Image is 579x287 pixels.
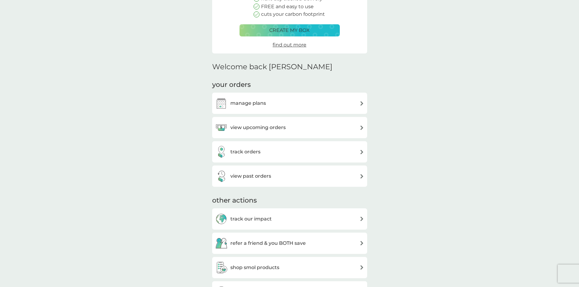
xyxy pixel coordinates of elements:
img: arrow right [360,265,364,270]
img: arrow right [360,241,364,245]
img: arrow right [360,150,364,154]
img: arrow right [360,125,364,130]
a: find out more [273,41,306,49]
h3: refer a friend & you BOTH save [230,239,306,247]
p: create my box [269,26,310,34]
img: arrow right [360,174,364,179]
h3: track orders [230,148,260,156]
span: find out more [273,42,306,48]
h3: view upcoming orders [230,124,286,132]
h3: shop smol products [230,264,279,272]
p: cuts your carbon footprint [261,10,325,18]
img: arrow right [360,217,364,221]
button: create my box [240,24,340,36]
h2: Welcome back [PERSON_NAME] [212,63,333,71]
img: arrow right [360,101,364,106]
h3: track our impact [230,215,272,223]
h3: manage plans [230,99,266,107]
h3: view past orders [230,172,271,180]
h3: your orders [212,80,251,90]
h3: other actions [212,196,257,205]
p: FREE and easy to use [261,3,314,11]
